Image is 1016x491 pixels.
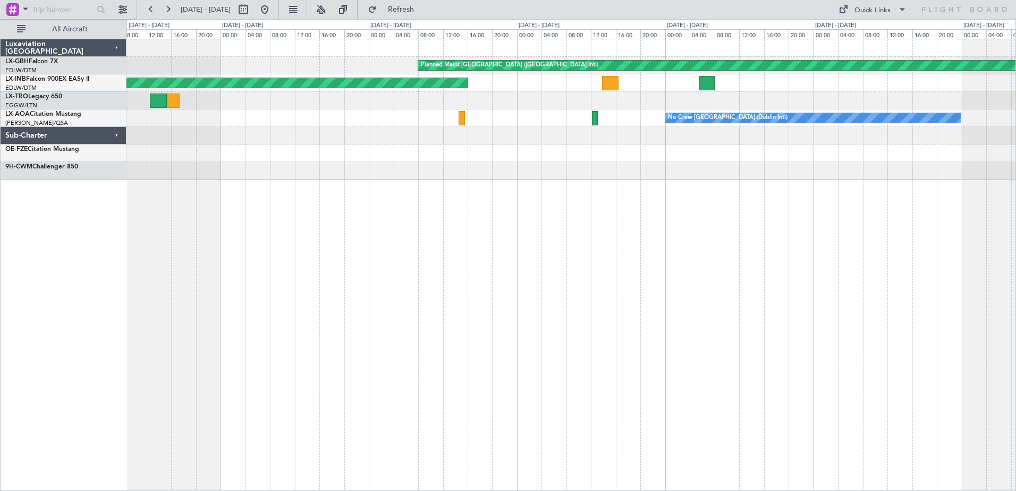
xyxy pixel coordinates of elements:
[5,94,28,100] span: LX-TRO
[369,29,393,39] div: 00:00
[181,5,231,14] span: [DATE] - [DATE]
[668,110,788,126] div: No Crew [GEOGRAPHIC_DATA] (Dublin Intl)
[171,29,196,39] div: 16:00
[541,29,566,39] div: 04:00
[122,29,146,39] div: 08:00
[221,29,245,39] div: 00:00
[833,1,912,18] button: Quick Links
[319,29,344,39] div: 16:00
[5,84,37,92] a: EDLW/DTM
[5,164,78,170] a: 9H-CWMChallenger 850
[764,29,789,39] div: 16:00
[5,146,28,153] span: OE-FZE
[468,29,492,39] div: 16:00
[270,29,294,39] div: 08:00
[665,29,690,39] div: 00:00
[715,29,739,39] div: 08:00
[5,58,29,65] span: LX-GBH
[5,101,37,109] a: EGGW/LTN
[492,29,517,39] div: 20:00
[887,29,912,39] div: 12:00
[443,29,468,39] div: 12:00
[344,29,369,39] div: 20:00
[5,76,26,82] span: LX-INB
[739,29,764,39] div: 12:00
[394,29,418,39] div: 04:00
[12,21,115,38] button: All Aircraft
[640,29,665,39] div: 20:00
[5,164,32,170] span: 9H-CWM
[5,111,81,117] a: LX-AOACitation Mustang
[245,29,270,39] div: 04:00
[418,29,443,39] div: 08:00
[838,29,862,39] div: 04:00
[690,29,714,39] div: 04:00
[986,29,1011,39] div: 04:00
[421,57,598,73] div: Planned Maint [GEOGRAPHIC_DATA] ([GEOGRAPHIC_DATA] Intl)
[5,58,58,65] a: LX-GBHFalcon 7X
[667,21,708,30] div: [DATE] - [DATE]
[5,111,30,117] span: LX-AOA
[363,1,427,18] button: Refresh
[5,66,37,74] a: EDLW/DTM
[815,21,856,30] div: [DATE] - [DATE]
[962,29,986,39] div: 00:00
[519,21,560,30] div: [DATE] - [DATE]
[616,29,640,39] div: 16:00
[517,29,541,39] div: 00:00
[937,29,961,39] div: 20:00
[854,5,891,16] div: Quick Links
[5,146,79,153] a: OE-FZECitation Mustang
[28,26,112,33] span: All Aircraft
[912,29,937,39] div: 16:00
[566,29,591,39] div: 08:00
[5,94,62,100] a: LX-TROLegacy 650
[789,29,813,39] div: 20:00
[32,2,94,18] input: Trip Number
[222,21,263,30] div: [DATE] - [DATE]
[814,29,838,39] div: 00:00
[295,29,319,39] div: 12:00
[379,6,424,13] span: Refresh
[196,29,221,39] div: 20:00
[129,21,170,30] div: [DATE] - [DATE]
[863,29,887,39] div: 08:00
[5,76,89,82] a: LX-INBFalcon 900EX EASy II
[5,119,68,127] a: [PERSON_NAME]/QSA
[591,29,615,39] div: 12:00
[370,21,411,30] div: [DATE] - [DATE]
[963,21,1004,30] div: [DATE] - [DATE]
[147,29,171,39] div: 12:00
